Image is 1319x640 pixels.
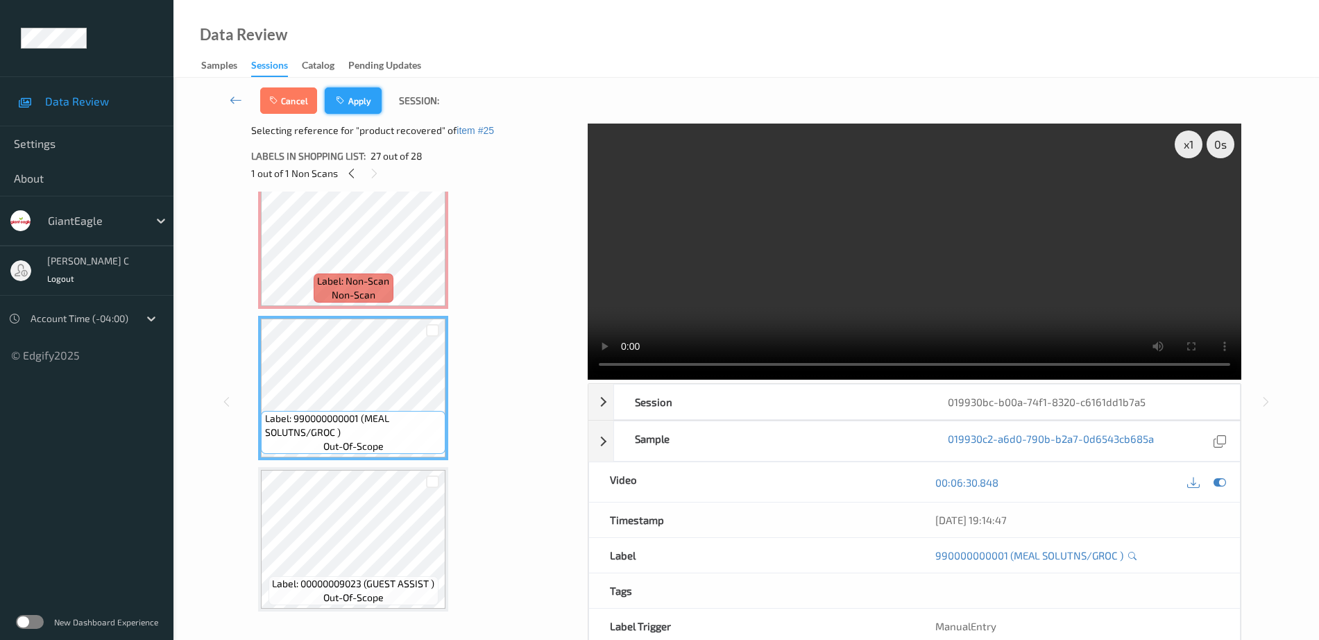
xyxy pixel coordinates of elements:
div: Session [614,385,927,419]
div: Catalog [302,58,334,76]
div: 1 out of 1 Non Scans [251,165,578,182]
div: Video [589,462,914,502]
span: 27 out of 28 [371,149,423,163]
a: Sessions [251,56,302,77]
button: Cancel [260,87,317,114]
span: out-of-scope [323,439,384,453]
div: Label [589,538,914,573]
div: Tags [589,573,914,608]
span: Selecting reference for "product recovered" of [251,124,494,137]
span: out-of-scope [323,591,384,605]
div: x 1 [1175,130,1202,158]
a: Pending Updates [348,56,435,76]
a: 019930c2-a6d0-790b-b2a7-0d6543cb685a [948,432,1154,450]
a: Samples [201,56,251,76]
div: Sample [614,421,927,461]
div: 019930bc-b00a-74f1-8320-c6161dd1b7a5 [927,385,1240,419]
div: Sample019930c2-a6d0-790b-b2a7-0d6543cb685a [588,421,1241,462]
span: Label: 990000000001 (MEAL SOLUTNS/GROC ) [265,412,443,439]
div: Pending Updates [348,58,421,76]
div: Data Review [200,28,287,42]
button: Apply [325,87,382,114]
button: item #25 [457,125,494,136]
span: Label: Non-Scan [317,274,389,288]
span: Labels in shopping list: [251,149,366,163]
div: [DATE] 19:14:47 [935,513,1219,527]
span: non-scan [332,288,375,302]
span: Session: [399,94,439,108]
a: 990000000001 (MEAL SOLUTNS/GROC ) [935,548,1123,562]
div: Sessions [251,58,288,77]
div: Timestamp [589,503,914,537]
div: 0 s [1207,130,1234,158]
div: Samples [201,58,237,76]
a: 00:06:30.848 [935,475,998,489]
a: Catalog [302,56,348,76]
span: Label: 00000009023 (GUEST ASSIST ) [272,577,434,591]
div: Session019930bc-b00a-74f1-8320-c6161dd1b7a5 [588,384,1241,420]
